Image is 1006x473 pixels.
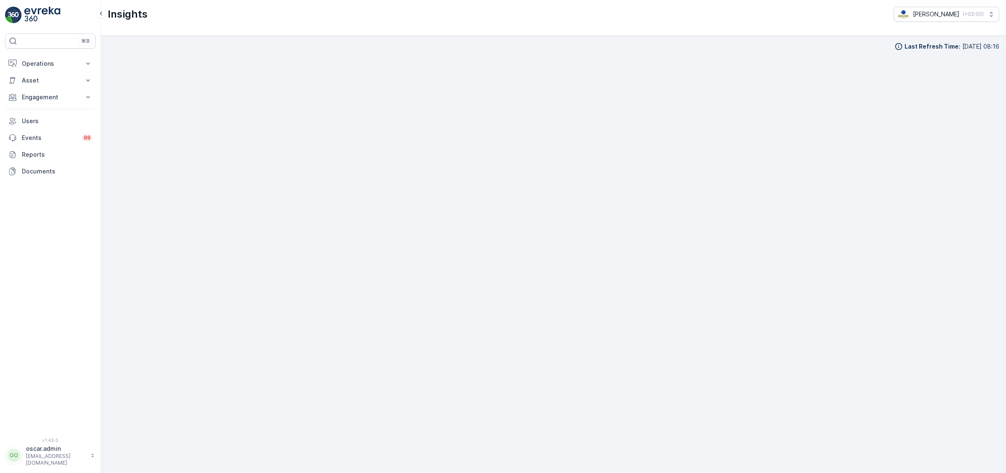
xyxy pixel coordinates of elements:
[22,117,92,125] p: Users
[962,42,999,51] p: [DATE] 08:16
[26,445,86,453] p: oscar.admin
[5,113,96,129] a: Users
[963,11,984,18] p: ( +02:00 )
[5,7,22,23] img: logo
[84,134,91,141] p: 99
[22,134,77,142] p: Events
[22,150,92,159] p: Reports
[905,42,960,51] p: Last Refresh Time :
[897,10,910,19] img: basis-logo_rgb2x.png
[24,7,60,23] img: logo_light-DOdMpM7g.png
[5,163,96,180] a: Documents
[108,8,148,21] p: Insights
[7,449,21,462] div: OO
[5,129,96,146] a: Events99
[5,72,96,89] button: Asset
[26,453,86,466] p: [EMAIL_ADDRESS][DOMAIN_NAME]
[5,146,96,163] a: Reports
[5,438,96,443] span: v 1.49.0
[894,7,999,22] button: [PERSON_NAME](+02:00)
[913,10,959,18] p: [PERSON_NAME]
[22,76,79,85] p: Asset
[5,55,96,72] button: Operations
[22,59,79,68] p: Operations
[22,167,92,176] p: Documents
[81,38,90,44] p: ⌘B
[5,445,96,466] button: OOoscar.admin[EMAIL_ADDRESS][DOMAIN_NAME]
[22,93,79,101] p: Engagement
[5,89,96,106] button: Engagement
